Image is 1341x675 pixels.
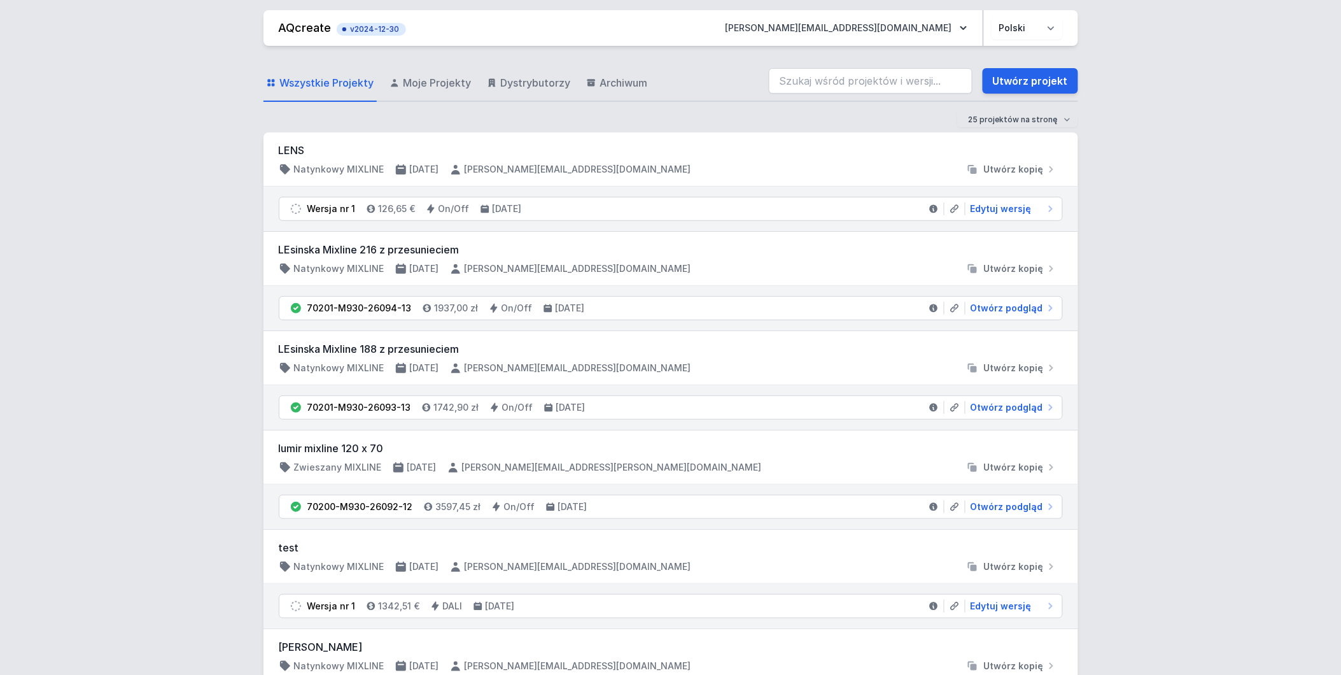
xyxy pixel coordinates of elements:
h4: Natynkowy MIXLINE [294,262,384,275]
button: [PERSON_NAME][EMAIL_ADDRESS][DOMAIN_NAME] [715,17,978,39]
a: Edytuj wersję [965,202,1057,215]
span: Utwórz kopię [984,163,1044,176]
span: Edytuj wersję [971,600,1032,613]
h4: [DATE] [410,660,439,672]
div: 70201-M930-26094-13 [307,302,412,315]
a: Utwórz projekt [983,68,1078,94]
h3: LENS [279,143,1063,158]
span: Otwórz podgląd [971,302,1043,315]
h4: [DATE] [493,202,522,215]
h4: Natynkowy MIXLINE [294,362,384,374]
h4: [DATE] [410,163,439,176]
h3: LEsinska Mixline 216 z przesunieciem [279,242,1063,257]
h4: [PERSON_NAME][EMAIL_ADDRESS][PERSON_NAME][DOMAIN_NAME] [462,461,762,474]
button: Utwórz kopię [961,262,1063,275]
h4: On/Off [502,401,533,414]
h4: [DATE] [410,560,439,573]
h4: [PERSON_NAME][EMAIL_ADDRESS][DOMAIN_NAME] [465,362,691,374]
h4: 126,65 € [379,202,416,215]
span: v2024-12-30 [343,24,400,34]
div: 70201-M930-26093-13 [307,401,411,414]
h4: [DATE] [556,302,585,315]
select: Wybierz język [992,17,1063,39]
h4: 1342,51 € [379,600,420,613]
h4: [DATE] [410,262,439,275]
img: draft.svg [290,202,302,215]
div: Wersja nr 1 [307,600,356,613]
h4: On/Off [502,302,533,315]
h4: Zwieszany MIXLINE [294,461,382,474]
a: Otwórz podgląd [965,501,1057,513]
a: Wszystkie Projekty [263,65,377,102]
div: Wersja nr 1 [307,202,356,215]
h4: [PERSON_NAME][EMAIL_ADDRESS][DOMAIN_NAME] [465,560,691,573]
button: Utwórz kopię [961,163,1063,176]
span: Otwórz podgląd [971,401,1043,414]
h4: [DATE] [410,362,439,374]
h3: test [279,540,1063,555]
span: Wszystkie Projekty [280,75,374,90]
h4: Natynkowy MIXLINE [294,163,384,176]
a: AQcreate [279,21,332,34]
span: Moje Projekty [404,75,472,90]
h3: lumir mixline 120 x 70 [279,441,1063,456]
a: Moje Projekty [387,65,474,102]
h4: Natynkowy MIXLINE [294,560,384,573]
h4: Natynkowy MIXLINE [294,660,384,672]
span: Otwórz podgląd [971,501,1043,513]
button: v2024-12-30 [337,20,406,36]
h4: 3597,45 zł [436,501,481,513]
span: Utwórz kopię [984,461,1044,474]
span: Archiwum [600,75,648,90]
h3: LEsinska Mixline 188 z przesunieciem [279,341,1063,357]
h4: On/Off [439,202,470,215]
h4: [DATE] [407,461,437,474]
span: Utwórz kopię [984,560,1044,573]
button: Utwórz kopię [961,560,1063,573]
h3: [PERSON_NAME] [279,639,1063,655]
span: Utwórz kopię [984,362,1044,374]
h4: [PERSON_NAME][EMAIL_ADDRESS][DOMAIN_NAME] [465,660,691,672]
h4: [PERSON_NAME][EMAIL_ADDRESS][DOMAIN_NAME] [465,262,691,275]
span: Dystrybutorzy [501,75,571,90]
h4: On/Off [504,501,535,513]
a: Dystrybutorzy [484,65,573,102]
h4: 1937,00 zł [435,302,479,315]
h4: DALI [443,600,463,613]
a: Otwórz podgląd [965,302,1057,315]
img: draft.svg [290,600,302,613]
h4: [DATE] [558,501,587,513]
span: Utwórz kopię [984,660,1044,672]
div: 70200-M930-26092-12 [307,501,413,513]
a: Archiwum [584,65,650,102]
a: Otwórz podgląd [965,401,1057,414]
span: Edytuj wersję [971,202,1032,215]
h4: [DATE] [556,401,586,414]
button: Utwórz kopię [961,660,1063,672]
span: Utwórz kopię [984,262,1044,275]
button: Utwórz kopię [961,362,1063,374]
h4: [PERSON_NAME][EMAIL_ADDRESS][DOMAIN_NAME] [465,163,691,176]
button: Utwórz kopię [961,461,1063,474]
input: Szukaj wśród projektów i wersji... [769,68,972,94]
a: Edytuj wersję [965,600,1057,613]
h4: [DATE] [486,600,515,613]
h4: 1742,90 zł [434,401,479,414]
